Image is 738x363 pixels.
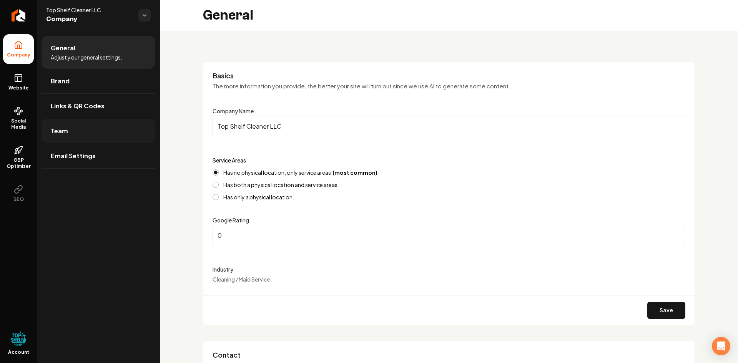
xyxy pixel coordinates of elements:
[3,118,34,130] span: Social Media
[213,157,246,164] label: Service Areas
[8,349,29,355] span: Account
[42,69,155,93] a: Brand
[51,43,75,53] span: General
[11,331,26,346] img: Ethan Hormann
[4,52,33,58] span: Company
[46,6,132,14] span: Top Shelf Cleaner LLC
[213,108,254,114] label: Company Name
[203,8,253,23] h2: General
[213,217,249,224] label: Google Rating
[213,265,685,274] label: Industry
[51,151,96,161] span: Email Settings
[3,67,34,97] a: Website
[42,119,155,143] a: Team
[223,182,339,187] label: Has both a physical location and service areas.
[647,302,685,319] button: Save
[5,85,32,91] span: Website
[51,101,105,111] span: Links & QR Codes
[213,71,685,80] h3: Basics
[10,196,27,202] span: SEO
[213,82,685,91] p: The more information you provide, the better your site will turn out since we use AI to generate ...
[213,350,685,360] h3: Contact
[11,331,26,346] button: Open user button
[51,126,68,136] span: Team
[3,100,34,136] a: Social Media
[223,194,294,200] label: Has only a physical location.
[12,9,26,22] img: Rebolt Logo
[51,53,122,61] span: Adjust your general settings.
[42,144,155,168] a: Email Settings
[51,76,70,86] span: Brand
[3,139,34,176] a: GBP Optimizer
[223,170,377,175] label: Has no physical location, only service areas.
[332,169,377,176] strong: (most common)
[712,337,730,355] div: Open Intercom Messenger
[213,276,270,283] span: Cleaning / Maid Service
[3,157,34,169] span: GBP Optimizer
[213,225,685,246] input: Google Rating
[3,179,34,209] button: SEO
[213,116,685,137] input: Company Name
[42,94,155,118] a: Links & QR Codes
[46,14,132,25] span: Company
